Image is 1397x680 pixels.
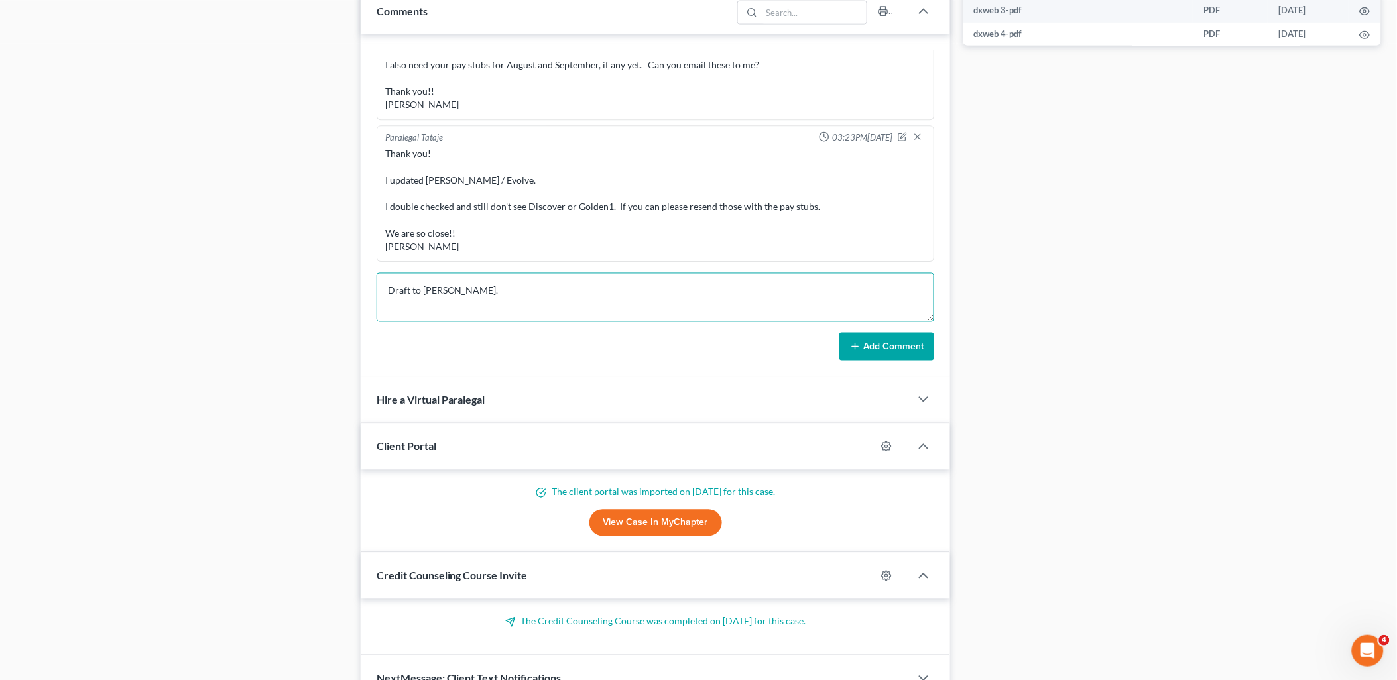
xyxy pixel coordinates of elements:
[1268,23,1349,46] td: [DATE]
[377,615,935,628] p: The Credit Counseling Course was completed on [DATE] for this case.
[385,132,443,145] div: Paralegal Tataje
[832,132,892,144] span: 03:23PM[DATE]
[377,569,528,582] span: Credit Counseling Course Invite
[589,510,722,536] a: View Case in MyChapter
[839,333,934,361] button: Add Comment
[377,394,485,406] span: Hire a Virtual Paralegal
[1379,635,1390,646] span: 4
[1193,23,1268,46] td: PDF
[1352,635,1384,667] iframe: Intercom live chat
[963,23,1193,46] td: dxweb 4-pdf
[762,1,867,24] input: Search...
[377,440,436,453] span: Client Portal
[377,486,935,499] p: The client portal was imported on [DATE] for this case.
[377,5,428,17] span: Comments
[385,148,926,254] div: Thank you! I updated [PERSON_NAME] / Evolve. I double checked and still don't see Discover or Gol...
